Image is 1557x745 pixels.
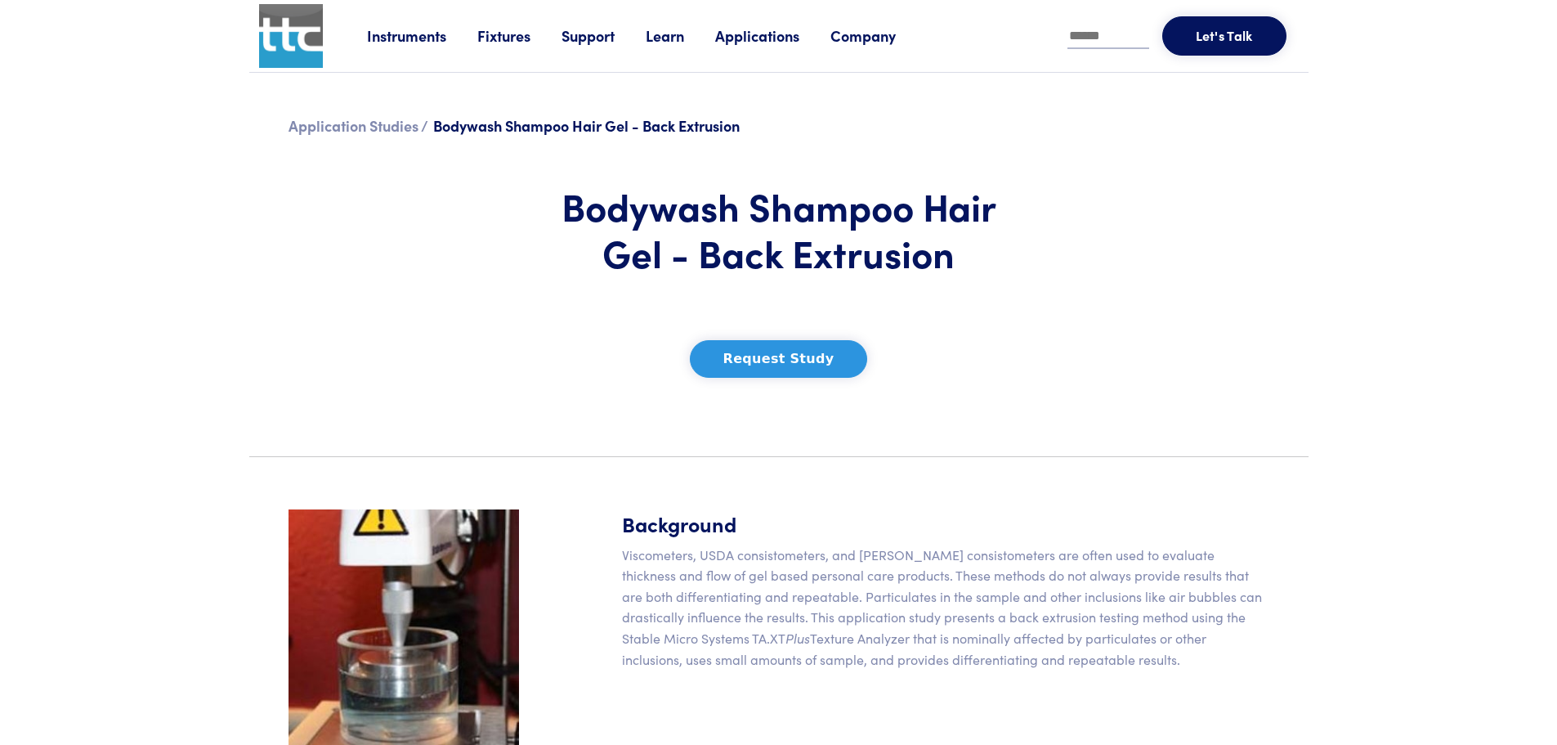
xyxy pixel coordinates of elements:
img: ttc_logo_1x1_v1.0.png [259,4,323,68]
a: Application Studies / [289,115,428,136]
span: Bodywash Shampoo Hair Gel - Back Extrusion [433,115,740,136]
a: Instruments [367,25,477,46]
button: Request Study [690,340,868,378]
h1: Bodywash Shampoo Hair Gel - Back Extrusion [539,182,1019,276]
p: Viscometers, USDA consistometers, and [PERSON_NAME] consistometers are often used to evaluate thi... [622,545,1269,671]
button: Let's Talk [1162,16,1286,56]
a: Company [830,25,927,46]
a: Learn [646,25,715,46]
a: Support [562,25,646,46]
em: Plus [785,629,810,647]
a: Applications [715,25,830,46]
a: Fixtures [477,25,562,46]
h5: Background [622,509,1269,538]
